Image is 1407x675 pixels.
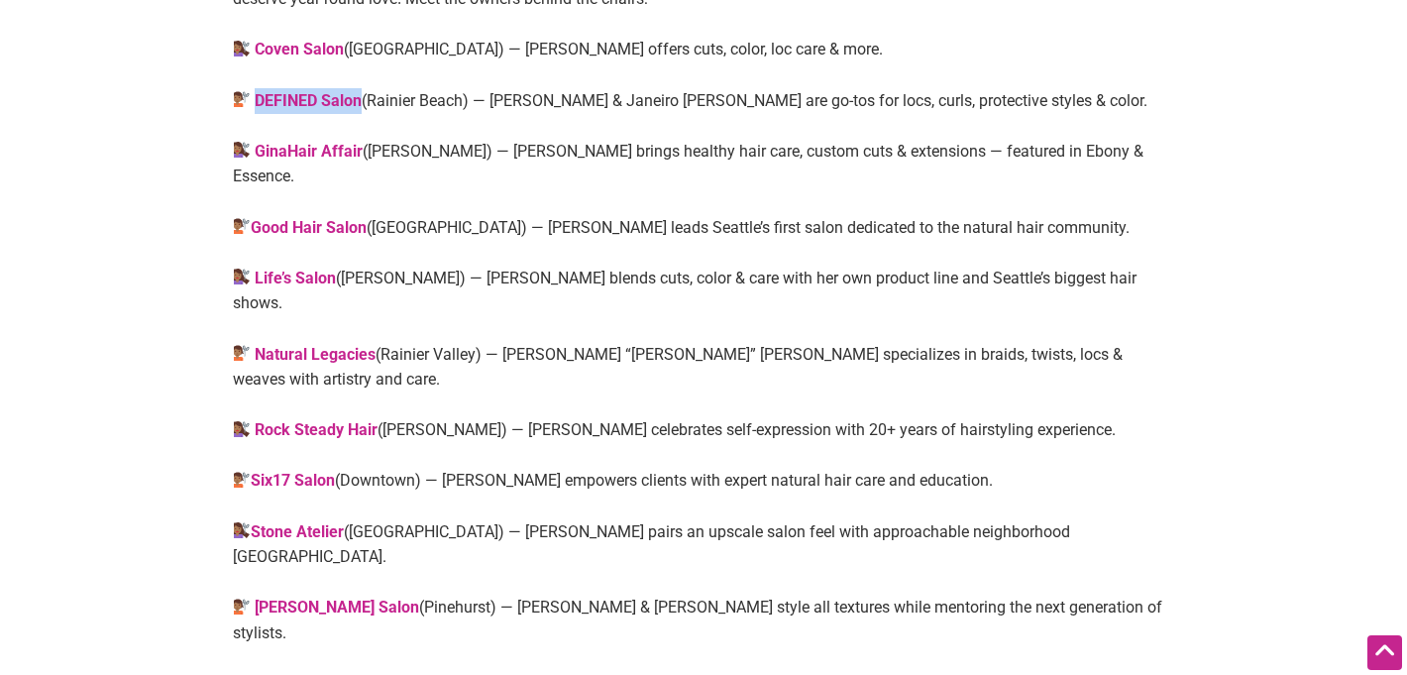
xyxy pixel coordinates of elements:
div: Scroll Back to Top [1367,635,1402,670]
a: GinaHair Affair [255,142,363,161]
a: Good Hair Salon [251,218,367,237]
img: 💇🏾 [234,599,250,615]
a: Six17 Salon [251,471,335,490]
a: Natural Legacies [255,345,376,364]
a: [PERSON_NAME] Salon [255,598,419,617]
img: 💇🏾‍♀️ [234,269,250,284]
img: 💇🏾‍♀️ [234,41,250,56]
img: 💇🏾 [234,345,250,361]
img: 💇🏾‍♀️ [234,142,250,158]
img: 💇🏾 [234,91,250,107]
img: 💇🏾‍♀️ [234,421,250,437]
img: 💇🏾 [234,218,250,234]
a: Rock Steady Hair [255,420,378,439]
img: 💇🏾 [234,472,250,488]
a: Coven Salon [255,40,344,58]
a: Stone Atelier [251,522,344,541]
a: DEFINED Salon [255,91,362,110]
a: Life’s Salon [255,269,336,287]
img: 💇🏾‍♀️ [234,522,250,538]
